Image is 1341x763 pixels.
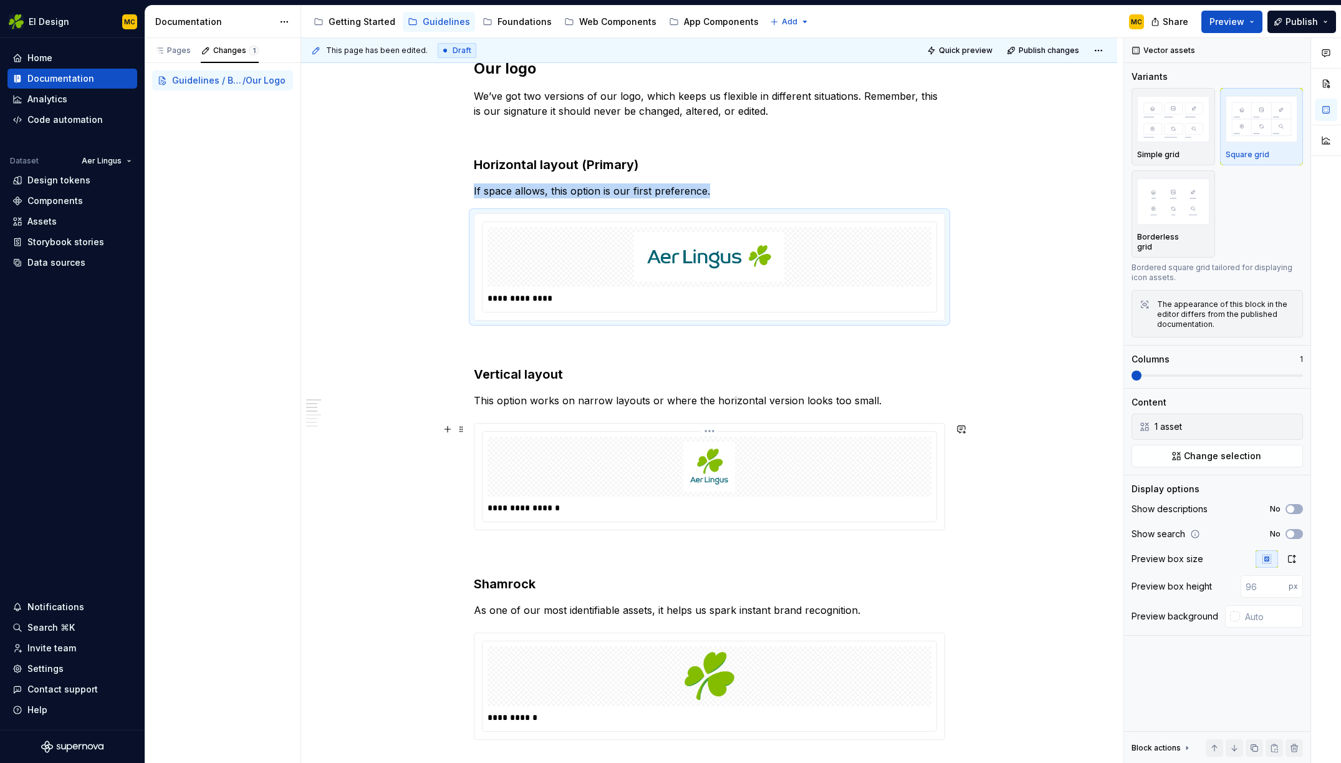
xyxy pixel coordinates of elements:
p: We’ve got two versions of our logo, which keeps us flexible in different situations. Remember, th... [474,89,945,119]
div: Display options [1132,483,1199,495]
a: Components [7,191,137,211]
div: Columns [1132,353,1170,366]
a: Documentation [7,69,137,89]
div: Search ⌘K [27,621,75,634]
img: 56b5df98-d96d-4d7e-807c-0afdf3bdaefa.png [9,14,24,29]
svg: Supernova Logo [41,741,103,753]
div: Invite team [27,642,76,654]
div: Variants [1132,70,1168,83]
span: Add [782,17,797,27]
label: No [1270,504,1281,514]
div: Page tree [309,9,764,34]
img: placeholder [1226,96,1298,142]
span: Publish [1286,16,1318,28]
div: App Components [684,16,759,28]
img: placeholder [1137,178,1209,224]
button: Publish changes [1003,42,1085,59]
div: Bordered square grid tailored for displaying icon assets. [1132,263,1303,283]
div: Dataset [10,156,39,166]
button: Notifications [7,597,137,617]
a: Invite team [7,638,137,658]
input: Auto [1240,605,1303,628]
a: Guidelines [403,12,475,32]
p: Simple grid [1137,150,1180,160]
div: Home [27,52,52,64]
p: Square grid [1226,150,1269,160]
span: Change selection [1184,450,1261,462]
div: Contact support [27,683,98,696]
p: px [1289,581,1298,591]
div: Components [27,195,83,207]
a: Home [7,48,137,68]
div: Pages [155,46,191,56]
div: Help [27,704,47,716]
div: MC [1131,17,1142,27]
a: Settings [7,659,137,679]
h2: Our logo [474,59,945,79]
div: Preview background [1132,610,1218,623]
button: Publish [1267,11,1336,33]
div: Foundations [497,16,552,28]
button: Add [766,13,813,31]
span: Draft [453,46,471,56]
button: Help [7,700,137,720]
div: Web Components [579,16,656,28]
button: EI DesignMC [2,8,142,35]
div: Settings [27,663,64,675]
div: Storybook stories [27,236,104,248]
div: MC [124,17,135,27]
div: Preview box size [1132,553,1203,565]
button: Preview [1201,11,1262,33]
div: Block actions [1132,739,1192,757]
div: Documentation [27,72,94,85]
button: Quick preview [923,42,998,59]
a: Foundations [478,12,557,32]
button: placeholderSquare grid [1220,88,1304,165]
a: App Components [664,12,764,32]
input: 96 [1241,575,1289,598]
span: This page has been edited. [326,46,428,56]
h3: Vertical layout [474,366,945,383]
div: Changes [213,46,259,56]
div: Getting Started [329,16,395,28]
span: Quick preview [939,46,993,56]
div: Assets [27,215,57,228]
button: placeholderBorderless grid [1132,170,1215,258]
a: Design tokens [7,170,137,190]
div: 1 asset [1155,420,1300,433]
div: Show search [1132,528,1185,540]
p: As one of our most identifiable assets, it helps us spark instant brand recognition. [474,603,945,618]
label: No [1270,529,1281,539]
span: Preview [1209,16,1244,28]
div: EI Design [29,16,69,28]
div: Notifications [27,601,84,613]
h3: Horizontal layout (Primary) [474,156,945,173]
button: placeholderSimple grid [1132,88,1215,165]
a: Code automation [7,110,137,130]
img: placeholder [1137,96,1209,142]
div: Data sources [27,256,85,269]
h3: Shamrock [474,575,945,593]
p: This option works on narrow layouts or where the horizontal version looks too small. [474,393,945,408]
a: Assets [7,211,137,231]
div: Guidelines [423,16,470,28]
div: The appearance of this block in the editor differs from the published documentation. [1157,299,1295,329]
div: Design tokens [27,174,90,187]
div: Analytics [27,93,67,105]
span: Our Logo [246,74,286,87]
span: / [243,74,246,87]
div: Preview box height [1132,580,1212,593]
p: Borderless grid [1137,232,1194,252]
a: Storybook stories [7,232,137,252]
button: Aer Lingus [76,152,137,170]
a: Analytics [7,89,137,109]
div: Content [1132,396,1166,409]
span: 1 [249,46,259,56]
span: Publish changes [1019,46,1079,56]
button: Share [1145,11,1196,33]
button: Change selection [1132,445,1303,467]
span: Aer Lingus [82,156,122,166]
div: Code automation [27,114,103,126]
a: Web Components [559,12,661,32]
